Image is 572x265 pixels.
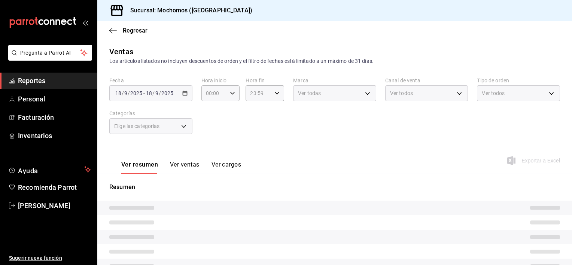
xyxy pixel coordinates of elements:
div: Los artículos listados no incluyen descuentos de orden y el filtro de fechas está limitado a un m... [109,57,560,65]
span: Recomienda Parrot [18,182,91,192]
span: Elige las categorías [114,122,160,130]
input: -- [124,90,128,96]
span: / [159,90,161,96]
span: [PERSON_NAME] [18,201,91,211]
a: Pregunta a Parrot AI [5,54,92,62]
button: open_drawer_menu [82,19,88,25]
span: Inventarios [18,131,91,141]
label: Canal de venta [385,78,468,83]
span: / [152,90,155,96]
label: Hora fin [246,78,284,83]
input: -- [115,90,122,96]
button: Ver ventas [170,161,200,174]
label: Fecha [109,78,192,83]
div: Ventas [109,46,133,57]
p: Resumen [109,183,560,192]
input: -- [155,90,159,96]
span: Reportes [18,76,91,86]
span: Personal [18,94,91,104]
h3: Sucursal: Mochomos ([GEOGRAPHIC_DATA]) [124,6,252,15]
span: / [128,90,130,96]
span: Ver todos [482,89,505,97]
input: ---- [161,90,174,96]
button: Ver resumen [121,161,158,174]
span: Regresar [123,27,147,34]
button: Regresar [109,27,147,34]
label: Tipo de orden [477,78,560,83]
span: Ver todas [298,89,321,97]
input: -- [146,90,152,96]
span: Facturación [18,112,91,122]
label: Marca [293,78,376,83]
span: Ver todos [390,89,413,97]
label: Hora inicio [201,78,240,83]
button: Ver cargos [212,161,241,174]
div: navigation tabs [121,161,241,174]
span: / [122,90,124,96]
input: ---- [130,90,143,96]
label: Categorías [109,111,192,116]
span: - [143,90,145,96]
span: Pregunta a Parrot AI [20,49,80,57]
button: Pregunta a Parrot AI [8,45,92,61]
span: Ayuda [18,165,81,174]
span: Sugerir nueva función [9,254,91,262]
